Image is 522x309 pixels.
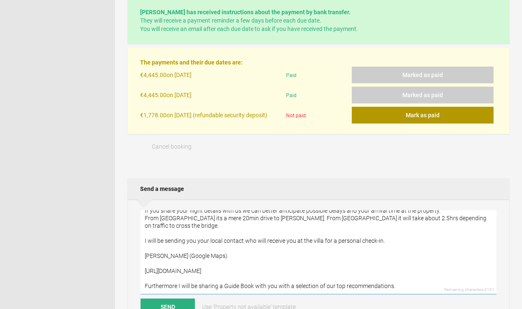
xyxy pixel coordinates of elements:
strong: The payments and their due dates are: [140,59,243,66]
button: Cancel booking [128,138,216,155]
flynt-currency: €4,445.00 [140,72,166,78]
div: Paid [283,87,352,107]
strong: [PERSON_NAME] has received instructions about the payment by bank transfer. [140,9,351,15]
h2: Send a message [128,178,509,199]
span: Cancel booking [152,143,192,150]
div: Paid [283,67,352,87]
button: Marked as paid [352,67,494,83]
p: They will receive a payment reminder a few days before each due date. You will receive an email a... [140,8,497,33]
div: on [DATE] (refundable security deposit) [140,107,283,124]
div: on [DATE] [140,87,283,107]
flynt-currency: €4,445.00 [140,92,166,98]
div: Not paid [283,107,352,124]
div: on [DATE] [140,67,283,87]
button: Mark as paid [352,107,494,124]
flynt-currency: €1,778.00 [140,112,166,118]
button: Marked as paid [352,87,494,103]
